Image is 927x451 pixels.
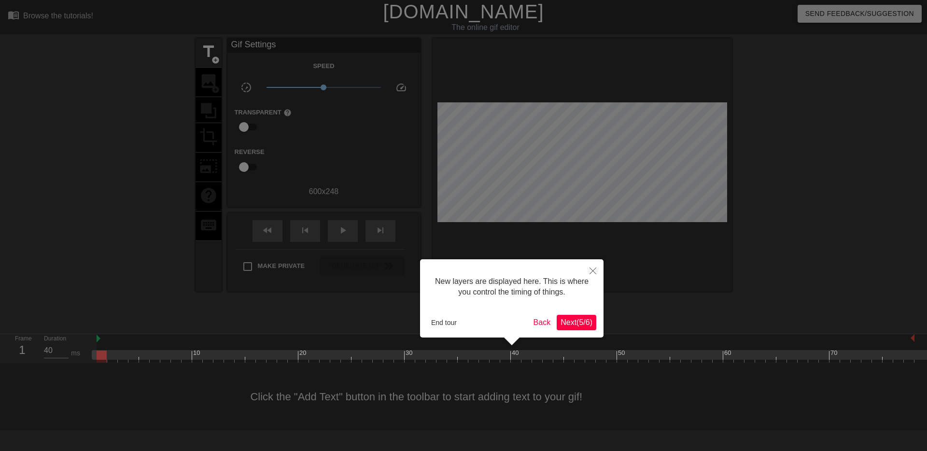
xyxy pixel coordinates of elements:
button: Next [557,315,596,330]
button: End tour [427,315,461,330]
span: Next ( 5 / 6 ) [561,318,592,326]
button: Back [530,315,555,330]
div: New layers are displayed here. This is where you control the timing of things. [427,267,596,308]
button: Close [582,259,604,282]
